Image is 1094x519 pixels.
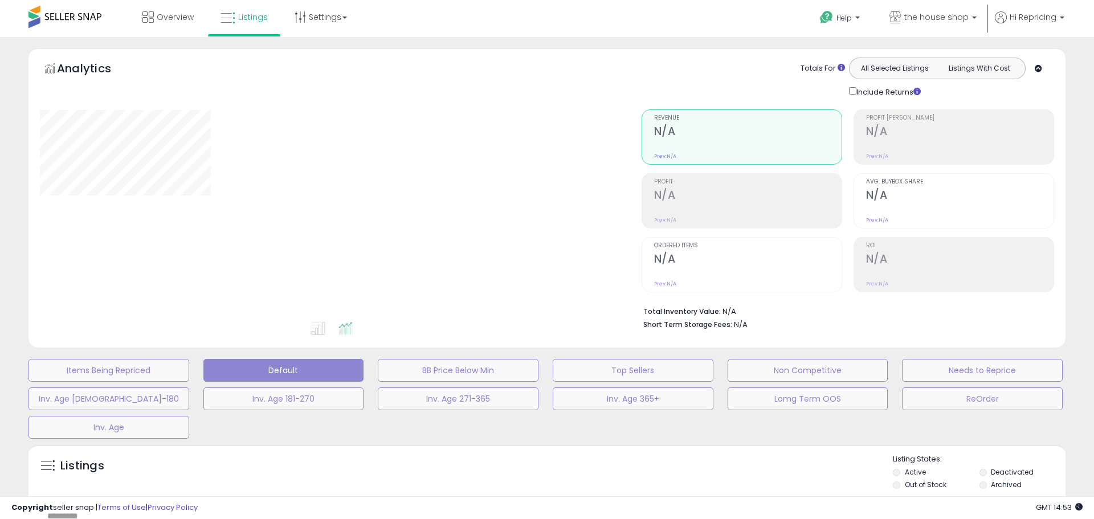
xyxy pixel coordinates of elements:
small: Prev: N/A [866,280,888,287]
li: N/A [643,304,1046,317]
h2: N/A [866,189,1054,204]
a: Hi Repricing [995,11,1064,37]
button: Inv. Age 365+ [553,387,713,410]
h2: N/A [654,125,842,140]
small: Prev: N/A [654,280,676,287]
button: Default [203,359,364,382]
button: Inv. Age [28,416,189,439]
h2: N/A [654,189,842,204]
span: Listings [238,11,268,23]
span: Ordered Items [654,243,842,249]
i: Get Help [819,10,834,24]
div: seller snap | | [11,502,198,513]
button: Non Competitive [728,359,888,382]
button: Listings With Cost [937,61,1022,76]
span: Profit [PERSON_NAME] [866,115,1054,121]
small: Prev: N/A [866,153,888,160]
button: Inv. Age 181-270 [203,387,364,410]
b: Short Term Storage Fees: [643,320,732,329]
small: Prev: N/A [654,153,676,160]
button: Inv. Age [DEMOGRAPHIC_DATA]-180 [28,387,189,410]
button: Lomg Term OOS [728,387,888,410]
span: Profit [654,179,842,185]
button: Top Sellers [553,359,713,382]
h5: Analytics [57,60,133,79]
small: Prev: N/A [654,216,676,223]
span: Overview [157,11,194,23]
span: the house shop [904,11,969,23]
span: ROI [866,243,1054,249]
span: N/A [734,319,748,330]
a: Help [811,2,871,37]
button: Needs to Reprice [902,359,1063,382]
div: Include Returns [840,85,934,98]
small: Prev: N/A [866,216,888,223]
span: Avg. Buybox Share [866,179,1054,185]
span: Help [836,13,852,23]
button: Inv. Age 271-365 [378,387,538,410]
button: BB Price Below Min [378,359,538,382]
div: Totals For [801,63,845,74]
b: Total Inventory Value: [643,307,721,316]
span: Hi Repricing [1010,11,1056,23]
span: Revenue [654,115,842,121]
button: All Selected Listings [852,61,937,76]
h2: N/A [866,252,1054,268]
h2: N/A [654,252,842,268]
strong: Copyright [11,502,53,513]
h2: N/A [866,125,1054,140]
button: ReOrder [902,387,1063,410]
button: Items Being Repriced [28,359,189,382]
